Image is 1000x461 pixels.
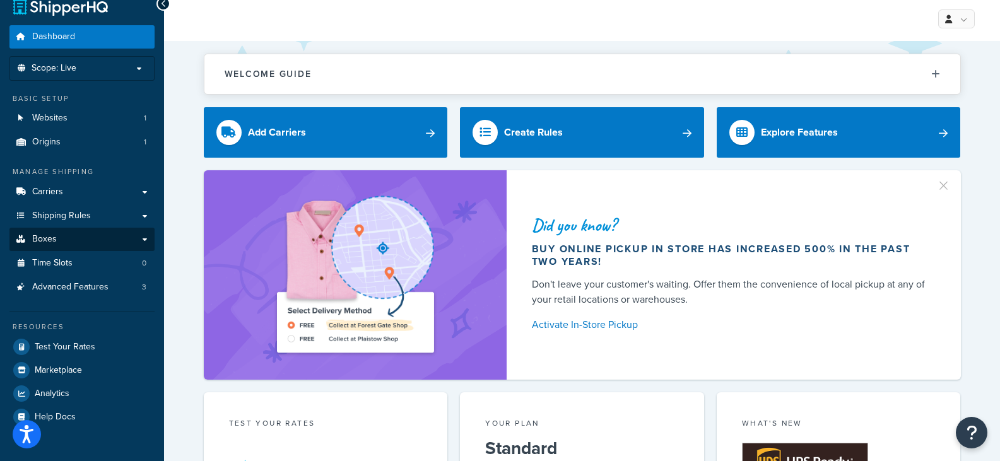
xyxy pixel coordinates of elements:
span: 1 [144,113,146,124]
span: Advanced Features [32,282,109,293]
li: Time Slots [9,252,155,275]
span: 1 [144,137,146,148]
li: Origins [9,131,155,154]
li: Advanced Features [9,276,155,299]
div: Explore Features [761,124,838,141]
a: Advanced Features3 [9,276,155,299]
div: Resources [9,322,155,332]
span: Carriers [32,187,63,197]
button: Welcome Guide [204,54,960,94]
span: Scope: Live [32,63,76,74]
a: Shipping Rules [9,204,155,228]
a: Dashboard [9,25,155,49]
a: Marketplace [9,359,155,382]
a: Time Slots0 [9,252,155,275]
span: Analytics [35,388,69,399]
a: Websites1 [9,107,155,130]
a: Carriers [9,180,155,204]
span: Dashboard [32,32,75,42]
a: Test Your Rates [9,336,155,358]
div: Basic Setup [9,93,155,104]
a: Create Rules [460,107,704,158]
span: Websites [32,113,68,124]
a: Analytics [9,382,155,405]
span: Time Slots [32,258,73,269]
h5: Standard [485,438,679,458]
span: Test Your Rates [35,342,95,353]
div: Don't leave your customer's waiting. Offer them the convenience of local pickup at any of your re... [532,277,931,307]
div: Test your rates [229,417,423,432]
h2: Welcome Guide [225,69,312,79]
span: Help Docs [35,412,76,423]
a: Help Docs [9,406,155,428]
a: Explore Features [717,107,961,158]
span: 0 [142,258,146,269]
li: Websites [9,107,155,130]
div: Add Carriers [248,124,306,141]
span: Origins [32,137,61,148]
div: Your Plan [485,417,679,432]
a: Add Carriers [204,107,448,158]
div: Create Rules [504,124,563,141]
span: Marketplace [35,365,82,376]
span: 3 [142,282,146,293]
a: Origins1 [9,131,155,154]
div: Did you know? [532,216,931,234]
div: Buy online pickup in store has increased 500% in the past two years! [532,243,931,268]
img: ad-shirt-map-b0359fc47e01cab431d101c4b569394f6a03f54285957d908178d52f29eb9668.png [241,189,469,361]
a: Boxes [9,228,155,251]
div: What's New [742,417,936,432]
a: Activate In-Store Pickup [532,316,931,334]
span: Shipping Rules [32,211,91,221]
span: Boxes [32,234,57,245]
div: Manage Shipping [9,166,155,177]
button: Open Resource Center [956,417,987,448]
